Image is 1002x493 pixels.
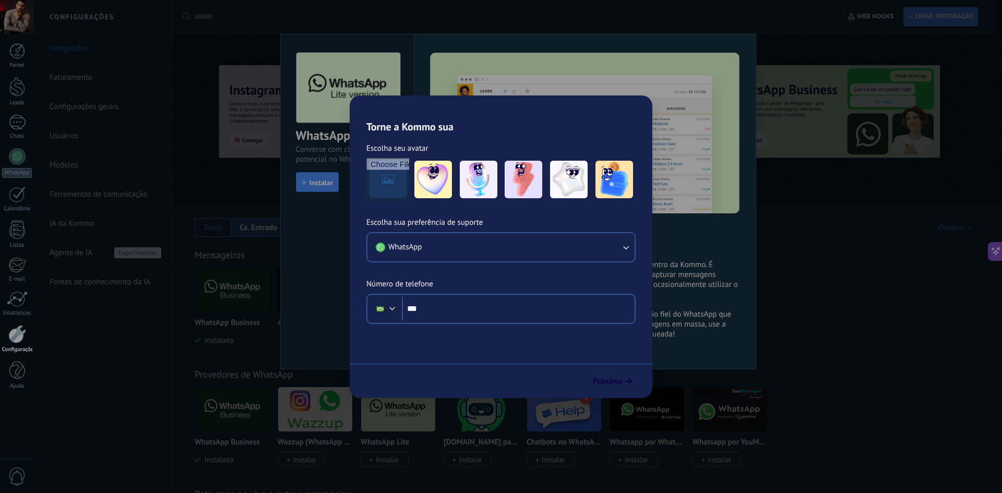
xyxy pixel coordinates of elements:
[366,143,428,154] span: Escolha seu avatar
[388,242,422,252] span: WhatsApp
[371,298,390,320] div: Brazil: + 55
[367,233,635,261] button: WhatsApp
[460,161,497,198] img: -2.jpeg
[366,279,433,290] span: Número de telefone
[588,372,637,390] button: Próximo
[505,161,542,198] img: -3.jpeg
[414,161,452,198] img: -1.jpeg
[593,378,623,385] span: Próximo
[595,161,633,198] img: -5.jpeg
[350,95,652,133] h2: Torne a Kommo sua
[366,218,483,228] span: Escolha sua preferência de suporte
[550,161,588,198] img: -4.jpeg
